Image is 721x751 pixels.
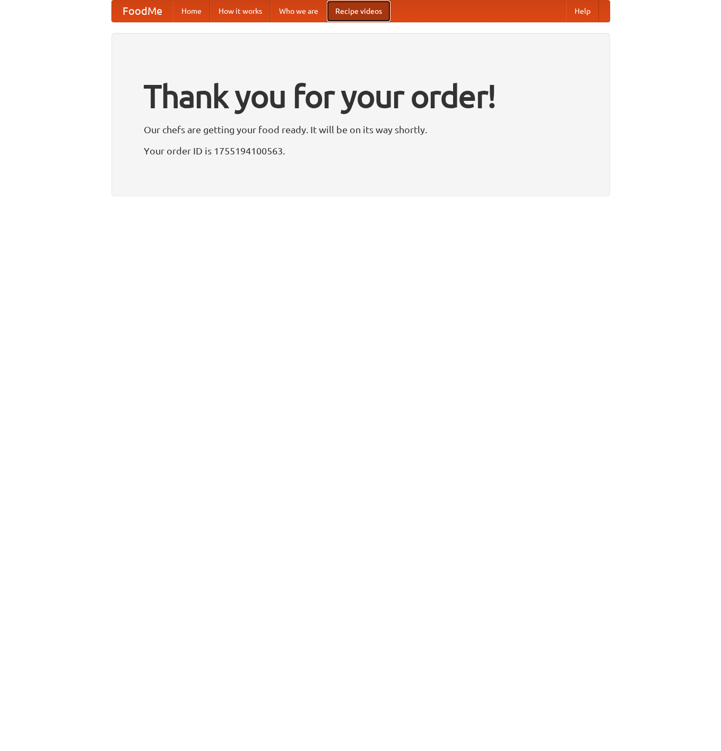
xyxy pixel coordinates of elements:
[210,1,271,22] a: How it works
[271,1,327,22] a: Who we are
[327,1,390,22] a: Recipe videos
[112,1,173,22] a: FoodMe
[566,1,599,22] a: Help
[144,143,578,159] p: Your order ID is 1755194100563.
[144,71,578,122] h1: Thank you for your order!
[144,122,578,137] p: Our chefs are getting your food ready. It will be on its way shortly.
[173,1,210,22] a: Home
